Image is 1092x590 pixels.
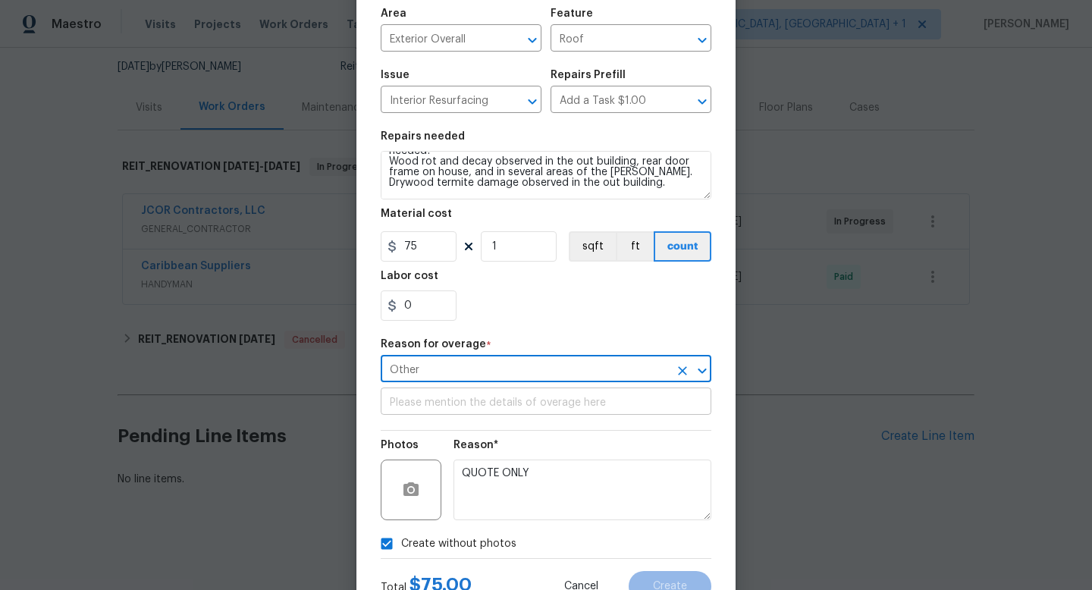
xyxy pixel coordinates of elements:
button: count [654,231,711,262]
button: Open [522,91,543,112]
span: Create without photos [401,536,516,552]
h5: Photos [381,440,419,450]
h5: Material cost [381,209,452,219]
button: Open [692,30,713,51]
input: Select a reason for overage [381,359,669,382]
button: Clear [672,360,693,381]
h5: Issue [381,70,409,80]
button: Open [692,360,713,381]
h5: Repairs Prefill [551,70,626,80]
textarea: HPM to detail Can we have an estimate for the WDO repairs that are needed? Wood rot and decay obs... [381,151,711,199]
button: Open [522,30,543,51]
h5: Feature [551,8,593,19]
button: ft [616,231,654,262]
h5: Reason* [453,440,498,450]
h5: Repairs needed [381,131,465,142]
input: Please mention the details of overage here [381,391,711,415]
button: sqft [569,231,616,262]
h5: Labor cost [381,271,438,281]
button: Open [692,91,713,112]
textarea: QUOTE ONLY [453,460,711,520]
h5: Reason for overage [381,339,486,350]
h5: Area [381,8,406,19]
